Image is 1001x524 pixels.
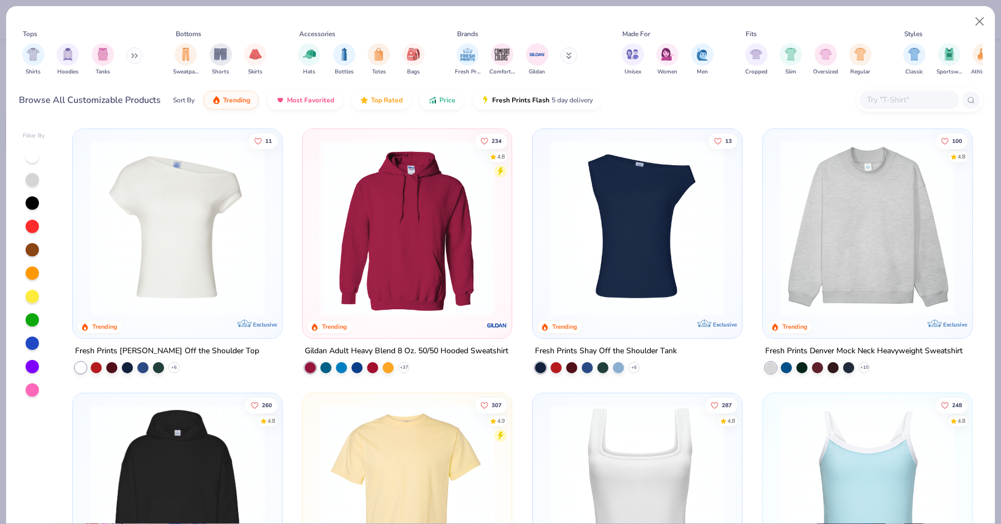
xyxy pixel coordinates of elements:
img: Sweatpants Image [180,48,192,61]
div: filter for Gildan [526,43,548,76]
button: filter button [691,43,713,76]
div: filter for Sweatpants [173,43,199,76]
button: Fresh Prints Flash5 day delivery [473,91,601,110]
button: filter button [210,43,232,76]
button: filter button [745,43,767,76]
button: Top Rated [351,91,411,110]
div: filter for Totes [368,43,390,76]
div: Browse All Customizable Products [19,93,161,107]
button: filter button [368,43,390,76]
div: 4.8 [958,152,965,161]
span: Cropped [745,68,767,76]
img: Sportswear Image [943,48,955,61]
span: Gildan [529,68,545,76]
span: Sweatpants [173,68,199,76]
img: a1c94bf0-cbc2-4c5c-96ec-cab3b8502a7f [84,140,271,316]
button: Like [935,133,968,149]
button: filter button [403,43,425,76]
span: Totes [372,68,386,76]
div: 4.8 [498,152,506,161]
div: filter for Regular [849,43,871,76]
span: Exclusive [252,321,276,328]
span: + 6 [171,364,177,371]
span: Bags [407,68,420,76]
span: 248 [952,402,962,408]
div: filter for Unisex [622,43,644,76]
button: filter button [849,43,871,76]
span: 307 [492,402,502,408]
span: 5 day delivery [552,94,593,107]
span: Price [439,96,455,105]
img: Unisex Image [626,48,639,61]
button: Price [420,91,464,110]
button: filter button [971,43,997,76]
img: f5d85501-0dbb-4ee4-b115-c08fa3845d83 [774,140,961,316]
div: filter for Cropped [745,43,767,76]
span: Classic [905,68,923,76]
span: Shorts [212,68,229,76]
div: filter for Classic [903,43,925,76]
div: filter for Men [691,43,713,76]
div: Fits [746,29,757,39]
button: Like [475,133,508,149]
div: filter for Sportswear [936,43,962,76]
div: filter for Shorts [210,43,232,76]
span: Athleisure [971,68,997,76]
img: 01756b78-01f6-4cc6-8d8a-3c30c1a0c8ac [314,140,500,316]
img: Athleisure Image [978,48,990,61]
div: filter for Women [656,43,678,76]
button: filter button [57,43,79,76]
button: Like [705,397,737,413]
div: filter for Athleisure [971,43,997,76]
div: Fresh Prints Denver Mock Neck Heavyweight Sweatshirt [765,344,963,358]
span: Regular [850,68,870,76]
div: filter for Oversized [813,43,838,76]
img: most_fav.gif [276,96,285,105]
img: Men Image [696,48,708,61]
span: Hoodies [57,68,78,76]
span: Men [697,68,708,76]
div: Sort By [173,95,195,105]
img: flash.gif [481,96,490,105]
div: Gildan Adult Heavy Blend 8 Oz. 50/50 Hooded Sweatshirt [305,344,508,358]
img: Gildan logo [486,314,508,337]
div: 4.8 [958,417,965,425]
button: filter button [656,43,678,76]
div: filter for Slim [780,43,802,76]
div: Filter By [23,132,45,140]
span: Unisex [625,68,641,76]
div: filter for Hats [298,43,320,76]
div: filter for Bottles [333,43,355,76]
div: filter for Skirts [244,43,266,76]
img: Tanks Image [97,48,109,61]
span: Top Rated [371,96,403,105]
span: Exclusive [943,321,967,328]
button: Like [245,397,277,413]
div: filter for Fresh Prints [455,43,480,76]
span: 13 [725,138,732,144]
span: 11 [265,138,272,144]
div: filter for Tanks [92,43,114,76]
span: Sportswear [936,68,962,76]
span: 234 [492,138,502,144]
button: filter button [622,43,644,76]
div: Brands [457,29,478,39]
span: Comfort Colors [489,68,515,76]
div: Bottoms [176,29,201,39]
button: Like [935,397,968,413]
img: Shirts Image [27,48,39,61]
div: Accessories [299,29,335,39]
span: Shirts [26,68,41,76]
button: filter button [936,43,962,76]
button: Most Favorited [267,91,343,110]
img: Bottles Image [338,48,350,61]
span: 287 [722,402,732,408]
img: Skirts Image [249,48,262,61]
div: filter for Bags [403,43,425,76]
img: 89f4990a-e188-452c-92a7-dc547f941a57 [270,140,457,316]
div: filter for Hoodies [57,43,79,76]
button: filter button [173,43,199,76]
button: filter button [903,43,925,76]
img: Women Image [661,48,674,61]
span: Most Favorited [287,96,334,105]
